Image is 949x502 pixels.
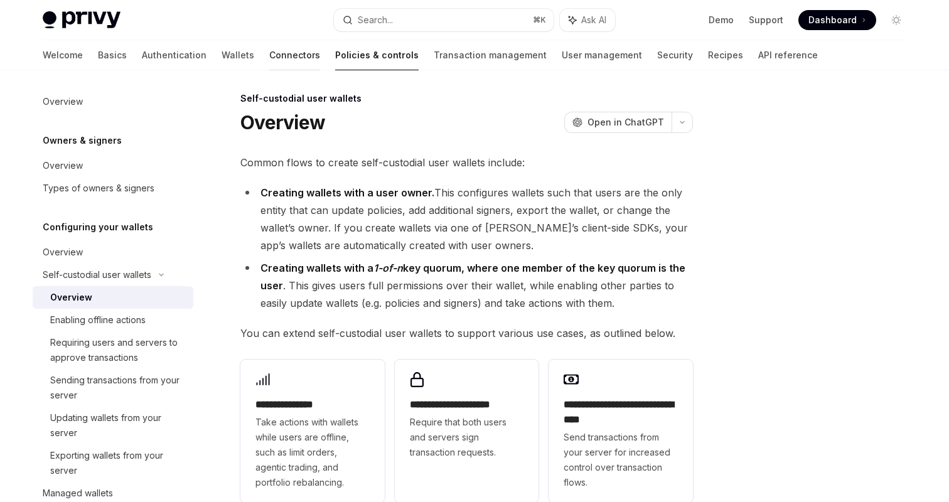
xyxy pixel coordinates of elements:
div: Search... [358,13,393,28]
div: Overview [43,245,83,260]
span: Take actions with wallets while users are offline, such as limit orders, agentic trading, and por... [255,415,370,490]
span: Common flows to create self-custodial user wallets include: [240,154,693,171]
a: Types of owners & signers [33,177,193,200]
div: Updating wallets from your server [50,410,186,441]
span: ⌘ K [533,15,546,25]
a: Welcome [43,40,83,70]
a: Updating wallets from your server [33,407,193,444]
a: Transaction management [434,40,547,70]
h5: Owners & signers [43,133,122,148]
button: Search...⌘K [334,9,554,31]
a: Demo [709,14,734,26]
em: 1-of-n [373,262,403,274]
div: Sending transactions from your server [50,373,186,403]
span: Dashboard [808,14,857,26]
div: Overview [43,94,83,109]
a: Policies & controls [335,40,419,70]
div: Overview [50,290,92,305]
span: Open in ChatGPT [587,116,664,129]
div: Managed wallets [43,486,113,501]
div: Requiring users and servers to approve transactions [50,335,186,365]
img: light logo [43,11,121,29]
a: Security [657,40,693,70]
a: Authentication [142,40,206,70]
a: Recipes [708,40,743,70]
button: Open in ChatGPT [564,112,672,133]
div: Types of owners & signers [43,181,154,196]
a: Basics [98,40,127,70]
a: Exporting wallets from your server [33,444,193,482]
a: Dashboard [798,10,876,30]
button: Ask AI [560,9,615,31]
div: Exporting wallets from your server [50,448,186,478]
button: Toggle dark mode [886,10,906,30]
h5: Configuring your wallets [43,220,153,235]
a: Enabling offline actions [33,309,193,331]
div: Enabling offline actions [50,312,146,328]
a: Overview [33,90,193,113]
li: . This gives users full permissions over their wallet, while enabling other parties to easily upd... [240,259,693,312]
div: Self-custodial user wallets [43,267,151,282]
a: Support [749,14,783,26]
span: You can extend self-custodial user wallets to support various use cases, as outlined below. [240,324,693,342]
div: Overview [43,158,83,173]
a: Overview [33,241,193,264]
a: Overview [33,286,193,309]
li: This configures wallets such that users are the only entity that can update policies, add additio... [240,184,693,254]
a: API reference [758,40,818,70]
a: Overview [33,154,193,177]
a: Requiring users and servers to approve transactions [33,331,193,369]
a: Connectors [269,40,320,70]
a: Wallets [222,40,254,70]
span: Send transactions from your server for increased control over transaction flows. [564,430,678,490]
a: Sending transactions from your server [33,369,193,407]
div: Self-custodial user wallets [240,92,693,105]
span: Require that both users and servers sign transaction requests. [410,415,524,460]
span: Ask AI [581,14,606,26]
strong: Creating wallets with a user owner. [260,186,434,199]
strong: Creating wallets with a key quorum, where one member of the key quorum is the user [260,262,685,292]
h1: Overview [240,111,325,134]
a: User management [562,40,642,70]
